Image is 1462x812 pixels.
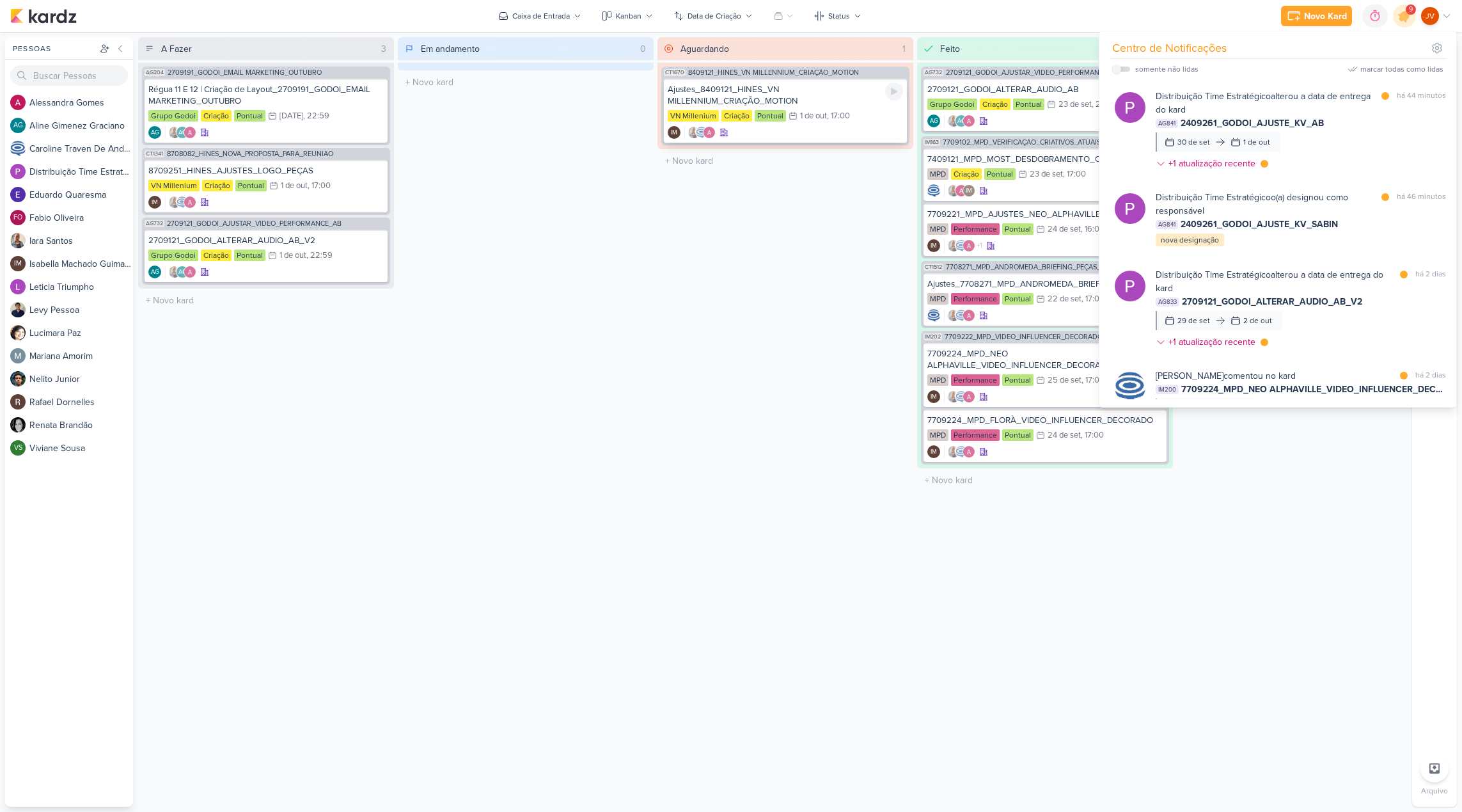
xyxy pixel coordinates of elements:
img: Mariana Amorim [10,348,26,363]
div: Pontual [235,180,267,191]
div: 1 de out [281,182,308,190]
div: Ligar relógio [885,83,903,100]
div: Aline Gimenez Graciano [176,266,189,278]
div: V i v i a n e S o u s a [29,442,133,455]
span: IM163 [924,139,940,146]
div: Aline Gimenez Graciano [927,115,940,127]
div: 8709251_HINES_AJUSTES_LOGO_PEÇAS [148,165,384,177]
div: 0 [635,42,651,56]
div: , 17:00 [827,112,850,120]
img: Distribuição Time Estratégico [1115,92,1145,123]
p: IM [931,449,937,456]
span: 2709121_GODOI_AJUSTAR_VIDEO_PERFORMANCE_AB [946,69,1120,76]
img: Alessandra Gomes [963,390,975,403]
img: Lucimara Paz [10,325,26,340]
img: Caroline Traven De Andrade [695,126,708,139]
div: Criação [721,110,752,122]
div: Performance [951,374,1000,386]
img: Iara Santos [168,196,181,209]
img: kardz.app [10,8,77,24]
div: alterou a data de entrega do kard [1156,268,1392,295]
div: há 2 dias [1415,268,1446,295]
img: Eduardo Quaresma [10,187,26,202]
img: Iara Santos [168,126,181,139]
span: 2709191_GODOI_EMAIL MARKETING_OUTUBRO [168,69,322,76]
span: CT1512 [924,264,943,271]
img: Distribuição Time Estratégico [1115,271,1145,301]
img: Alessandra Gomes [703,126,716,139]
img: Caroline Traven De Andrade [176,196,189,209]
div: Pontual [234,250,265,261]
div: Criação [951,168,982,180]
div: MPD [927,429,948,441]
img: Caroline Traven De Andrade [1115,372,1145,402]
div: 7709221_MPD_AJUSTES_NEO_ALPHAVILLE_DESDOBRAMENTO_DE_PEÇAS [927,209,1163,220]
p: AG [13,122,23,129]
input: + Novo kard [141,291,391,310]
div: M a r i a n a A m o r i m [29,349,133,363]
div: A l i n e G i m e n e z G r a c i a n o [29,119,133,132]
div: nova designação [1156,234,1224,246]
p: FO [13,214,22,221]
div: Grupo Godoi [927,99,977,110]
img: Alessandra Gomes [10,95,26,110]
div: Criador(a): Aline Gimenez Graciano [148,126,161,139]
div: , 17:00 [1081,295,1104,303]
div: Ajustes_8409121_HINES_VN MILLENNIUM_CRIAÇÃO_MOTION [668,84,903,107]
div: Criador(a): Aline Gimenez Graciano [148,266,161,278]
div: Aline Gimenez Graciano [176,126,189,139]
div: Pontual [755,110,786,122]
div: 24 de set [1048,225,1081,234]
p: AG [178,269,187,276]
span: IM200 [1156,385,1179,394]
span: +1 [975,241,982,251]
div: há 2 dias [1415,369,1446,383]
div: MPD [927,168,948,180]
div: Joney Viana [1421,7,1439,25]
div: Isabella Machado Guimarães [927,239,940,252]
div: Isabella Machado Guimarães [963,184,975,197]
div: Pontual [984,168,1016,180]
input: Buscar Pessoas [10,65,128,86]
span: AG833 [1156,298,1179,306]
div: C a r o l i n e T r a v e n D e A n d r a d e [29,142,133,155]
p: AG [178,130,187,136]
div: Centro de Notificações [1112,40,1227,57]
div: A l e s s a n d r a G o m e s [29,96,133,109]
span: 8708082_HINES_NOVA_PROPOSTA_PARA_REUNIAO [167,150,333,157]
span: AG841 [1156,119,1178,128]
div: , 17:00 [1081,431,1104,440]
div: Colaboradores: Iara Santos, Aline Gimenez Graciano, Alessandra Gomes [944,115,975,127]
div: Isabella Machado Guimarães [668,126,680,139]
div: Aline Gimenez Graciano [10,118,26,133]
div: 7409121_MPD_MOST_DESDOBRAMENTO_CRIATIVOS [927,154,1163,165]
div: Criação [201,250,232,261]
p: AG [151,269,159,276]
img: Levy Pessoa [10,302,26,317]
p: IM [966,188,972,195]
p: IM [14,260,22,267]
div: Isabella Machado Guimarães [927,445,940,458]
button: Novo Kard [1281,6,1352,26]
div: 2709121_GODOI_ALTERAR_AUDIO_AB [927,84,1163,95]
span: AG841 [1156,220,1178,229]
img: Alessandra Gomes [963,239,975,252]
span: 7709222_MPD_VIDEO_INFLUENCER_DECORADO [945,333,1103,340]
div: Pontual [1002,374,1034,386]
div: Criador(a): Isabella Machado Guimarães [927,390,940,403]
div: 23 de set [1030,170,1063,179]
img: Alessandra Gomes [184,126,196,139]
span: CT1341 [145,150,164,157]
img: Caroline Traven De Andrade [927,184,940,197]
div: , 16:00 [1081,225,1104,234]
div: Criador(a): Isabella Machado Guimarães [927,239,940,252]
img: Iara Santos [947,239,960,252]
div: Colaboradores: Iara Santos, Caroline Traven De Andrade, Alessandra Gomes [944,390,975,403]
div: Criador(a): Isabella Machado Guimarães [927,445,940,458]
div: Novo Kard [1304,10,1347,23]
div: 30 de set [1177,136,1210,148]
div: , 17:00 [308,182,331,190]
div: MPD [927,374,948,386]
p: AG [957,118,966,125]
div: Performance [951,223,1000,235]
